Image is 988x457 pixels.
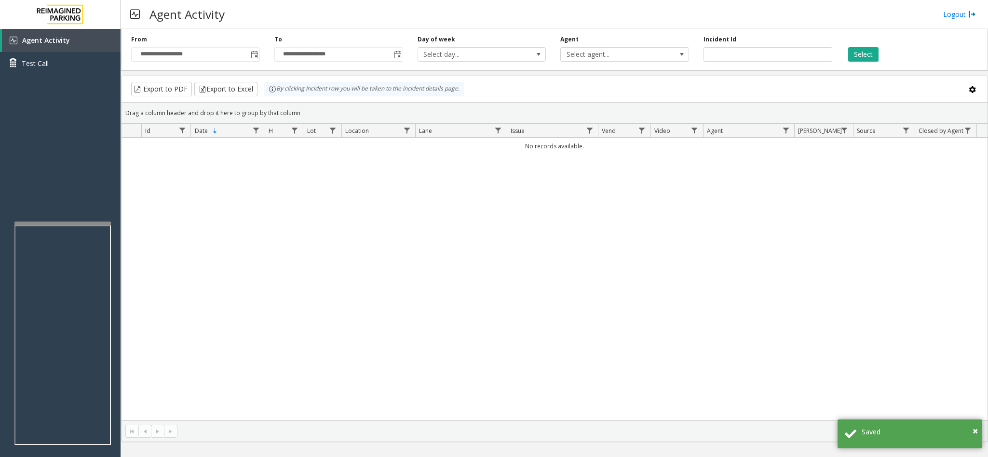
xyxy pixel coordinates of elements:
a: Date Filter Menu [250,124,263,137]
span: Id [145,127,150,135]
td: No records available. [122,138,988,155]
a: Source Filter Menu [900,124,913,137]
span: [PERSON_NAME] [798,127,842,135]
span: Vend [602,127,616,135]
a: Id Filter Menu [176,124,189,137]
a: Location Filter Menu [400,124,413,137]
span: Select day... [418,48,520,61]
span: Test Call [22,58,49,68]
img: pageIcon [130,2,140,26]
img: infoIcon.svg [269,85,276,93]
a: Lane Filter Menu [492,124,505,137]
label: Incident Id [704,35,736,44]
label: To [274,35,282,44]
span: Lot [307,127,316,135]
span: Issue [511,127,525,135]
span: Toggle popup [392,48,403,61]
span: Source [857,127,876,135]
div: By clicking Incident row you will be taken to the incident details page. [264,82,464,96]
a: Video Filter Menu [688,124,701,137]
a: Parker Filter Menu [838,124,851,137]
a: Agent Filter Menu [779,124,792,137]
button: Close [973,424,978,438]
span: Lane [419,127,432,135]
button: Select [848,47,879,62]
a: Logout [943,9,976,19]
img: 'icon' [10,37,17,44]
label: Day of week [418,35,455,44]
button: Export to Excel [194,82,257,96]
a: Lot Filter Menu [326,124,339,137]
label: From [131,35,147,44]
a: Agent Activity [2,29,121,52]
div: Saved [862,427,975,437]
button: Export to PDF [131,82,192,96]
span: Select agent... [561,48,663,61]
span: Date [195,127,208,135]
div: Data table [122,124,988,420]
div: Drag a column header and drop it here to group by that column [122,104,988,121]
h3: Agent Activity [145,2,230,26]
span: Toggle popup [249,48,259,61]
span: H [269,127,273,135]
span: Agent [707,127,723,135]
label: Agent [560,35,579,44]
span: Closed by Agent [919,127,963,135]
span: Location [345,127,369,135]
a: H Filter Menu [288,124,301,137]
span: Sortable [211,127,219,135]
a: Closed by Agent Filter Menu [961,124,974,137]
a: Issue Filter Menu [583,124,596,137]
img: logout [968,9,976,19]
span: Agent Activity [22,36,70,45]
span: × [973,424,978,437]
a: Vend Filter Menu [636,124,649,137]
kendo-pager-info: 0 - 0 of 0 items [183,427,978,435]
span: Video [654,127,670,135]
